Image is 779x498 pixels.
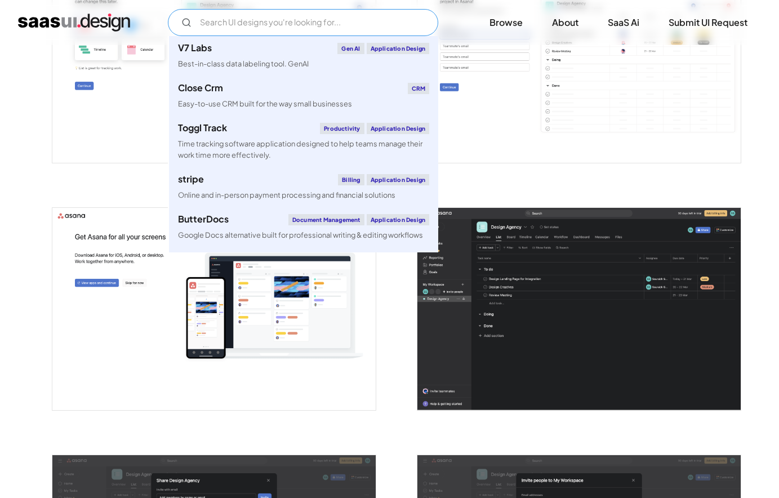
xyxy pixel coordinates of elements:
[178,175,204,184] div: stripe
[178,190,395,201] div: Online and in-person payment processing and financial solutions
[169,247,438,298] a: klaviyoEmail MarketingApplication DesignCreate personalised customer experiences across email, SM...
[367,43,430,54] div: Application Design
[655,10,761,35] a: Submit UI Request
[52,208,376,410] img: 6415881b9c5feb76fdf53931_Asana%20Apps%20Screen.png
[178,123,227,132] div: Toggl Track
[408,83,430,94] div: CRM
[169,167,438,207] a: stripeBillingApplication DesignOnline and in-person payment processing and financial solutions
[168,9,438,36] form: Email Form
[178,230,423,241] div: Google Docs alternative built for professional writing & editing workflows
[178,139,429,160] div: Time tracking software application designed to help teams manage their work time more effectively.
[288,214,364,225] div: Document Management
[178,43,212,52] div: V7 Labs
[337,43,364,54] div: Gen AI
[169,76,438,116] a: Close CrmCRMEasy-to-use CRM built for the way small businesses
[417,208,741,410] img: 6415884ecca3aabd2147f8f2_Asana%20Home%20Screen.png
[18,14,130,32] a: home
[169,36,438,76] a: V7 LabsGen AIApplication DesignBest-in-class data labeling tool. GenAI
[476,10,536,35] a: Browse
[320,123,364,134] div: Productivity
[169,116,438,167] a: Toggl TrackProductivityApplication DesignTime tracking software application designed to help team...
[538,10,592,35] a: About
[178,99,352,109] div: Easy-to-use CRM built for the way small businesses
[52,208,376,410] a: open lightbox
[338,174,364,185] div: Billing
[417,208,741,410] a: open lightbox
[178,59,309,69] div: Best-in-class data labeling tool. GenAI
[178,215,229,224] div: ButterDocs
[367,123,430,134] div: Application Design
[169,207,438,247] a: ButterDocsDocument ManagementApplication DesignGoogle Docs alternative built for professional wri...
[367,214,430,225] div: Application Design
[178,83,223,92] div: Close Crm
[168,9,438,36] input: Search UI designs you're looking for...
[594,10,653,35] a: SaaS Ai
[367,174,430,185] div: Application Design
